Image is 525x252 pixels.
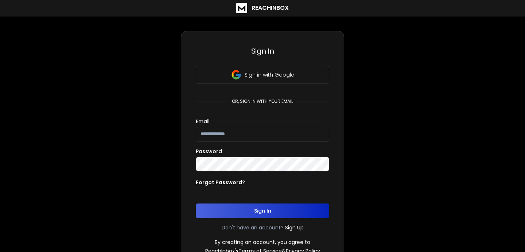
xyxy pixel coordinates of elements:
button: Sign In [196,203,329,218]
a: Sign Up [285,224,304,231]
p: Forgot Password? [196,179,245,186]
p: or, sign in with your email [229,98,296,104]
a: ReachInbox [236,3,289,13]
button: Sign in with Google [196,66,329,84]
img: logo [236,3,247,13]
p: Sign in with Google [245,71,294,78]
p: Don't have an account? [222,224,284,231]
h3: Sign In [196,46,329,56]
p: By creating an account, you agree to [215,239,310,246]
h1: ReachInbox [252,4,289,12]
label: Password [196,149,222,154]
label: Email [196,119,210,124]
